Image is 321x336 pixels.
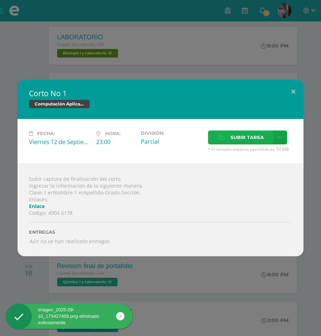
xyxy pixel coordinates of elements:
label: ENTREGAS [29,229,292,235]
div: imagen_2025-09-10_175427459.png eliminado exitosamente. [6,307,133,326]
div: Parcial [141,138,202,145]
button: Close (Esc) [283,80,303,104]
span: Subir tarea [231,131,264,144]
div: Subir captura de finalización del corto Ingresar la informacion de la siguiente manera. Clave-1 e... [18,164,303,256]
a: Enlace [29,203,45,209]
label: División: [141,130,202,136]
i: Aún no se han realizado entregas [29,238,292,244]
div: 23:00 [96,138,135,146]
span: Hora: [105,131,120,136]
span: Computación Aplicada (Informática) [29,100,90,108]
span: * El tamaño máximo permitido es 50 MB [208,146,292,152]
h2: Corto No 1 [29,88,292,98]
div: Viernes 12 de Septiembre [29,138,90,146]
span: Fecha: [37,131,55,136]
